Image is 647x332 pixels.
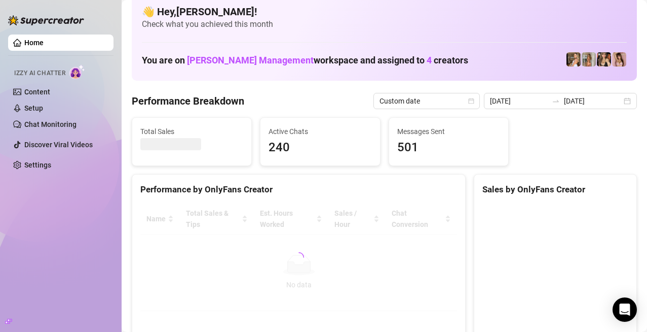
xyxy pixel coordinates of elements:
[69,64,85,79] img: AI Chatter
[142,19,627,30] span: Check what you achieved this month
[269,126,371,137] span: Active Chats
[24,39,44,47] a: Home
[24,161,51,169] a: Settings
[142,55,468,66] h1: You are on workspace and assigned to creators
[427,55,432,65] span: 4
[24,88,50,96] a: Content
[597,52,611,67] img: Runa
[8,15,84,25] img: logo-BBDzfeDw.svg
[24,141,93,149] a: Discover Viral Videos
[612,52,626,67] img: Runa
[24,104,43,112] a: Setup
[379,93,474,109] span: Custom date
[397,138,500,157] span: 501
[564,95,622,107] input: End date
[14,69,65,78] span: Izzy AI Chatter
[397,126,500,137] span: Messages Sent
[613,297,637,322] div: Open Intercom Messenger
[552,97,560,105] span: to
[552,97,560,105] span: swap-right
[5,318,12,325] span: build
[468,98,474,104] span: calendar
[24,120,77,128] a: Chat Monitoring
[132,94,244,108] h4: Performance Breakdown
[140,126,243,137] span: Total Sales
[187,55,314,65] span: [PERSON_NAME] Management
[566,52,581,67] img: Charli
[582,52,596,67] img: Sav
[293,251,305,263] span: loading
[142,5,627,19] h4: 👋 Hey, [PERSON_NAME] !
[269,138,371,157] span: 240
[490,95,548,107] input: Start date
[140,183,457,196] div: Performance by OnlyFans Creator
[482,183,628,196] div: Sales by OnlyFans Creator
